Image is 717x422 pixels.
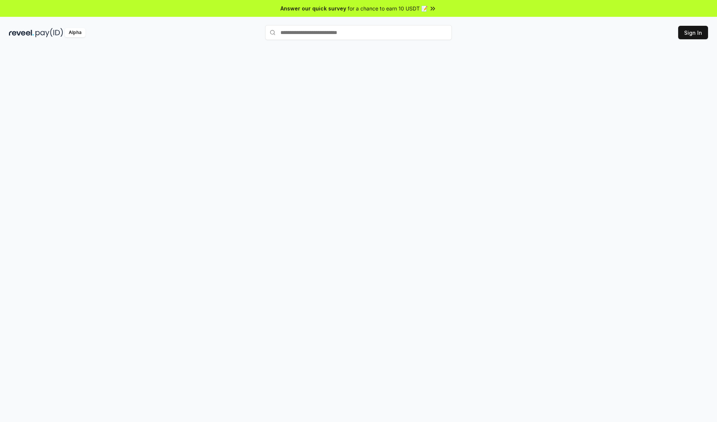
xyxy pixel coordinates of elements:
img: pay_id [35,28,63,37]
span: for a chance to earn 10 USDT 📝 [348,4,428,12]
span: Answer our quick survey [280,4,346,12]
div: Alpha [65,28,86,37]
button: Sign In [678,26,708,39]
img: reveel_dark [9,28,34,37]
